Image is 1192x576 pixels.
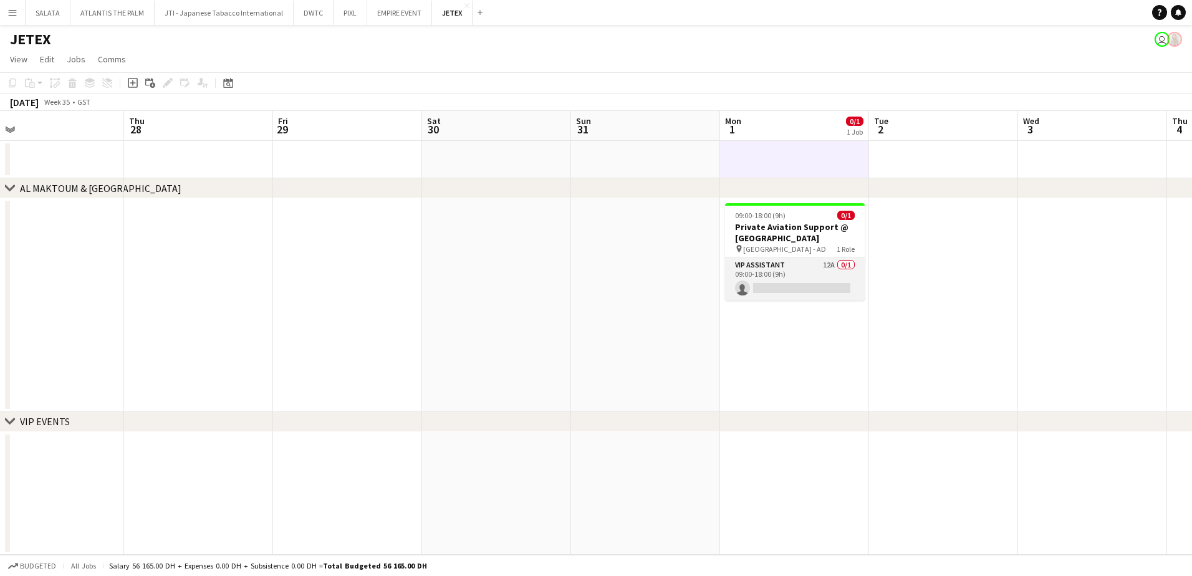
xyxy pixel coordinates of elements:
[294,1,334,25] button: DWTC
[1023,115,1039,127] span: Wed
[837,211,855,220] span: 0/1
[872,122,888,137] span: 2
[155,1,294,25] button: JTI - Japanese Tabacco International
[5,51,32,67] a: View
[1155,32,1170,47] app-user-avatar: Kerem Sungur
[367,1,432,25] button: EMPIRE EVENT
[10,30,51,49] h1: JETEX
[10,54,27,65] span: View
[276,122,288,137] span: 29
[323,561,427,570] span: Total Budgeted 56 165.00 DH
[62,51,90,67] a: Jobs
[41,97,72,107] span: Week 35
[725,221,865,244] h3: Private Aviation Support @ [GEOGRAPHIC_DATA]
[1167,32,1182,47] app-user-avatar: Viviane Melatti
[109,561,427,570] div: Salary 56 165.00 DH + Expenses 0.00 DH + Subsistence 0.00 DH =
[20,562,56,570] span: Budgeted
[129,115,145,127] span: Thu
[10,96,39,108] div: [DATE]
[1170,122,1188,137] span: 4
[1021,122,1039,137] span: 3
[432,1,473,25] button: JETEX
[425,122,441,137] span: 30
[574,122,591,137] span: 31
[576,115,591,127] span: Sun
[6,559,58,573] button: Budgeted
[77,97,90,107] div: GST
[846,117,863,126] span: 0/1
[427,115,441,127] span: Sat
[20,415,70,428] div: VIP EVENTS
[725,203,865,300] app-job-card: 09:00-18:00 (9h)0/1Private Aviation Support @ [GEOGRAPHIC_DATA] [GEOGRAPHIC_DATA] - AD1 RoleVIP A...
[93,51,131,67] a: Comms
[67,54,85,65] span: Jobs
[26,1,70,25] button: SALATA
[837,244,855,254] span: 1 Role
[847,127,863,137] div: 1 Job
[334,1,367,25] button: PIXL
[1172,115,1188,127] span: Thu
[743,244,826,254] span: [GEOGRAPHIC_DATA] - AD
[40,54,54,65] span: Edit
[725,115,741,127] span: Mon
[725,258,865,300] app-card-role: VIP Assistant12A0/109:00-18:00 (9h)
[35,51,59,67] a: Edit
[723,122,741,137] span: 1
[278,115,288,127] span: Fri
[98,54,126,65] span: Comms
[874,115,888,127] span: Tue
[20,182,181,194] div: AL MAKTOUM & [GEOGRAPHIC_DATA]
[70,1,155,25] button: ATLANTIS THE PALM
[735,211,786,220] span: 09:00-18:00 (9h)
[69,561,99,570] span: All jobs
[127,122,145,137] span: 28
